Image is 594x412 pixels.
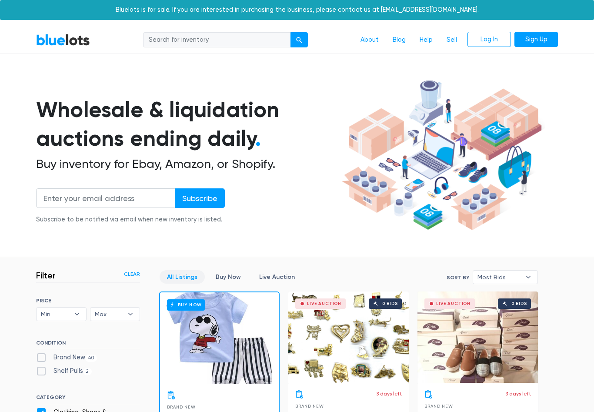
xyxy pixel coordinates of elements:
label: Shelf Pulls [36,366,92,376]
div: Subscribe to be notified via email when new inventory is listed. [36,215,225,224]
a: BlueLots [36,33,90,46]
a: Blog [386,32,413,48]
a: Buy Now [208,270,248,284]
a: All Listings [160,270,205,284]
h6: CONDITION [36,340,140,349]
div: 0 bids [382,301,398,306]
input: Enter your email address [36,188,175,208]
a: Buy Now [160,292,279,384]
img: hero-ee84e7d0318cb26816c560f6b4441b76977f77a177738b4e94f68c95b2b83dbb.png [339,76,545,234]
h6: PRICE [36,298,140,304]
a: Live Auction [252,270,302,284]
span: 2 [83,368,92,375]
a: Help [413,32,440,48]
a: Clear [124,270,140,278]
p: 3 days left [376,390,402,398]
b: ▾ [519,271,537,284]
input: Subscribe [175,188,225,208]
div: 0 bids [511,301,527,306]
a: Log In [467,32,511,47]
a: About [354,32,386,48]
span: 40 [85,355,97,362]
h1: Wholesale & liquidation auctions ending daily [36,95,339,153]
b: ▾ [121,308,140,321]
span: Min [41,308,70,321]
a: Sell [440,32,464,48]
a: Sign Up [514,32,558,47]
h2: Buy inventory for Ebay, Amazon, or Shopify. [36,157,339,171]
span: Max [95,308,123,321]
span: . [255,125,261,151]
b: ▾ [68,308,86,321]
label: Sort By [447,274,469,281]
span: Most Bids [477,271,521,284]
span: Brand New [424,404,453,409]
h6: Buy Now [167,299,205,310]
span: Brand New [295,404,324,409]
span: Brand New [167,405,195,409]
h3: Filter [36,270,56,281]
a: Live Auction 0 bids [417,291,538,383]
input: Search for inventory [143,32,291,48]
h6: CATEGORY [36,394,140,404]
label: Brand New [36,353,97,362]
p: 3 days left [505,390,531,398]
a: Live Auction 0 bids [288,291,409,383]
div: Live Auction [436,301,471,306]
div: Live Auction [307,301,341,306]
